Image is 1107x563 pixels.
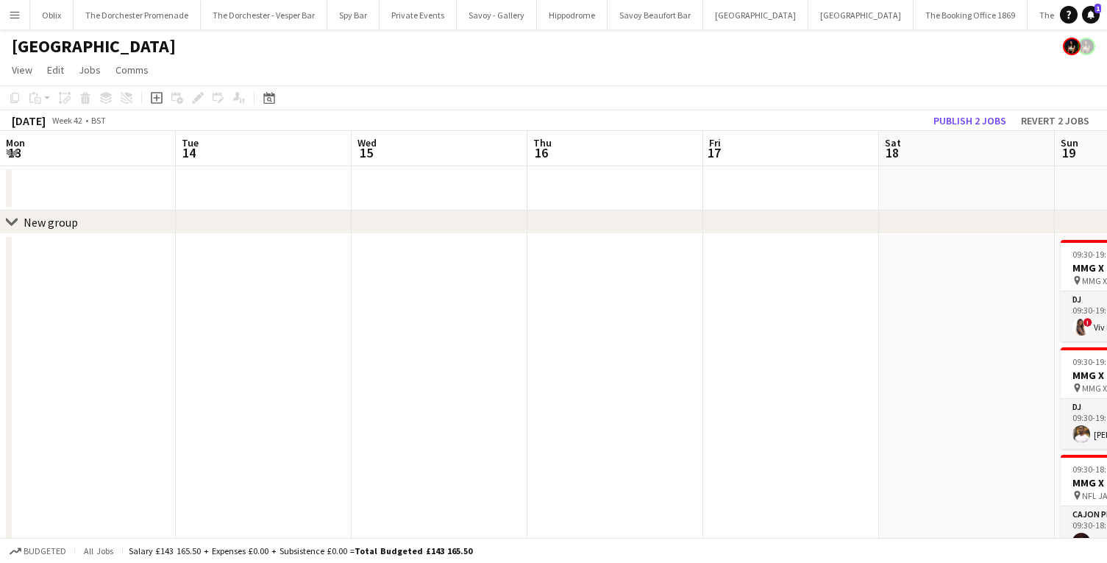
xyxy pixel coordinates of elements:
button: Spy Bar [327,1,380,29]
div: Salary £143 165.50 + Expenses £0.00 + Subsistence £0.00 = [129,545,472,556]
button: The Dorchester Promenade [74,1,201,29]
span: All jobs [81,545,116,556]
span: 19 [1058,144,1078,161]
button: Publish 2 jobs [928,111,1012,130]
app-user-avatar: Helena Debono [1063,38,1081,55]
a: Edit [41,60,70,79]
span: Comms [115,63,149,77]
a: Comms [110,60,154,79]
button: Budgeted [7,543,68,559]
button: Private Events [380,1,457,29]
span: Budgeted [24,546,66,556]
a: View [6,60,38,79]
span: Sat [885,136,901,149]
span: 17 [707,144,721,161]
span: View [12,63,32,77]
a: 1 [1082,6,1100,24]
button: The Booking Office 1869 [914,1,1028,29]
h1: [GEOGRAPHIC_DATA] [12,35,176,57]
button: Revert 2 jobs [1015,111,1095,130]
button: Savoy - Gallery [457,1,537,29]
div: BST [91,115,106,126]
button: The Dorchester - Vesper Bar [201,1,327,29]
button: [GEOGRAPHIC_DATA] [703,1,808,29]
span: 18 [883,144,901,161]
div: New group [24,215,78,230]
span: Wed [357,136,377,149]
span: Week 42 [49,115,85,126]
span: 14 [179,144,199,161]
a: Jobs [73,60,107,79]
button: Savoy Beaufort Bar [608,1,703,29]
app-user-avatar: Helena Debono [1078,38,1095,55]
span: Sun [1061,136,1078,149]
span: Edit [47,63,64,77]
span: 15 [355,144,377,161]
button: Oblix [30,1,74,29]
span: Mon [6,136,25,149]
span: Tue [182,136,199,149]
span: 13 [4,144,25,161]
span: Fri [709,136,721,149]
button: [GEOGRAPHIC_DATA] [808,1,914,29]
span: Jobs [79,63,101,77]
span: Thu [533,136,552,149]
span: Total Budgeted £143 165.50 [355,545,472,556]
button: Hippodrome [537,1,608,29]
div: [DATE] [12,113,46,128]
span: ! [1083,318,1092,327]
span: 16 [531,144,552,161]
span: 1 [1094,4,1101,13]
